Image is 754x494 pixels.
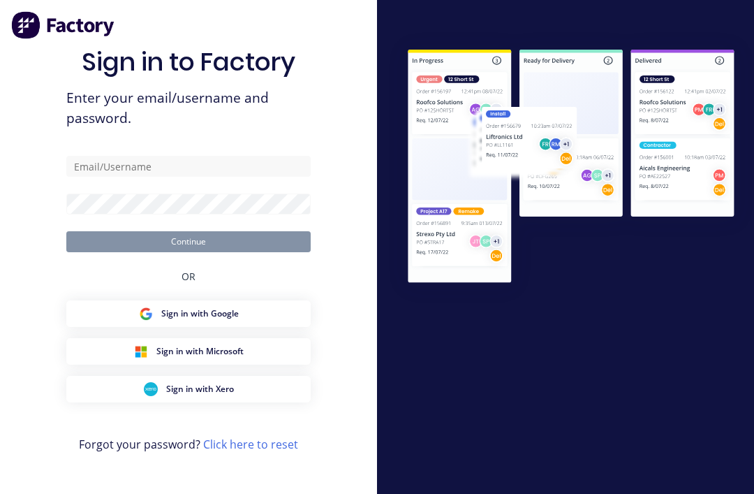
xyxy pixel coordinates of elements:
input: Email/Username [66,156,311,177]
span: Enter your email/username and password. [66,88,311,129]
button: Xero Sign inSign in with Xero [66,376,311,402]
img: Google Sign in [139,307,153,321]
span: Sign in with Microsoft [156,345,244,358]
img: Sign in [388,31,754,305]
img: Xero Sign in [144,382,158,396]
img: Microsoft Sign in [134,344,148,358]
img: Factory [11,11,116,39]
a: Click here to reset [203,437,298,452]
div: OR [182,252,195,300]
button: Microsoft Sign inSign in with Microsoft [66,338,311,365]
span: Forgot your password? [79,436,298,453]
button: Continue [66,231,311,252]
span: Sign in with Xero [166,383,234,395]
span: Sign in with Google [161,307,239,320]
h1: Sign in to Factory [82,47,295,77]
button: Google Sign inSign in with Google [66,300,311,327]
